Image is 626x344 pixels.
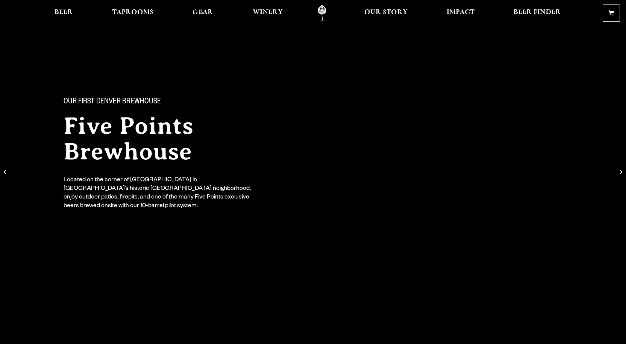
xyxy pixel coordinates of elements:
a: Odell Home [308,5,336,22]
a: Taprooms [107,5,158,22]
span: Our Story [364,9,408,15]
a: Winery [248,5,288,22]
a: Beer [50,5,78,22]
span: Taprooms [112,9,153,15]
span: Beer Finder [514,9,561,15]
h2: Five Points Brewhouse [64,113,298,164]
a: Our Story [359,5,412,22]
span: Beer [55,9,73,15]
span: Gear [192,9,213,15]
div: Located on the corner of [GEOGRAPHIC_DATA] in [GEOGRAPHIC_DATA]’s historic [GEOGRAPHIC_DATA] neig... [64,176,256,211]
a: Gear [188,5,218,22]
span: Winery [253,9,283,15]
a: Impact [442,5,479,22]
a: Beer Finder [509,5,566,22]
span: Our First Denver Brewhouse [64,97,161,107]
span: Impact [447,9,474,15]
